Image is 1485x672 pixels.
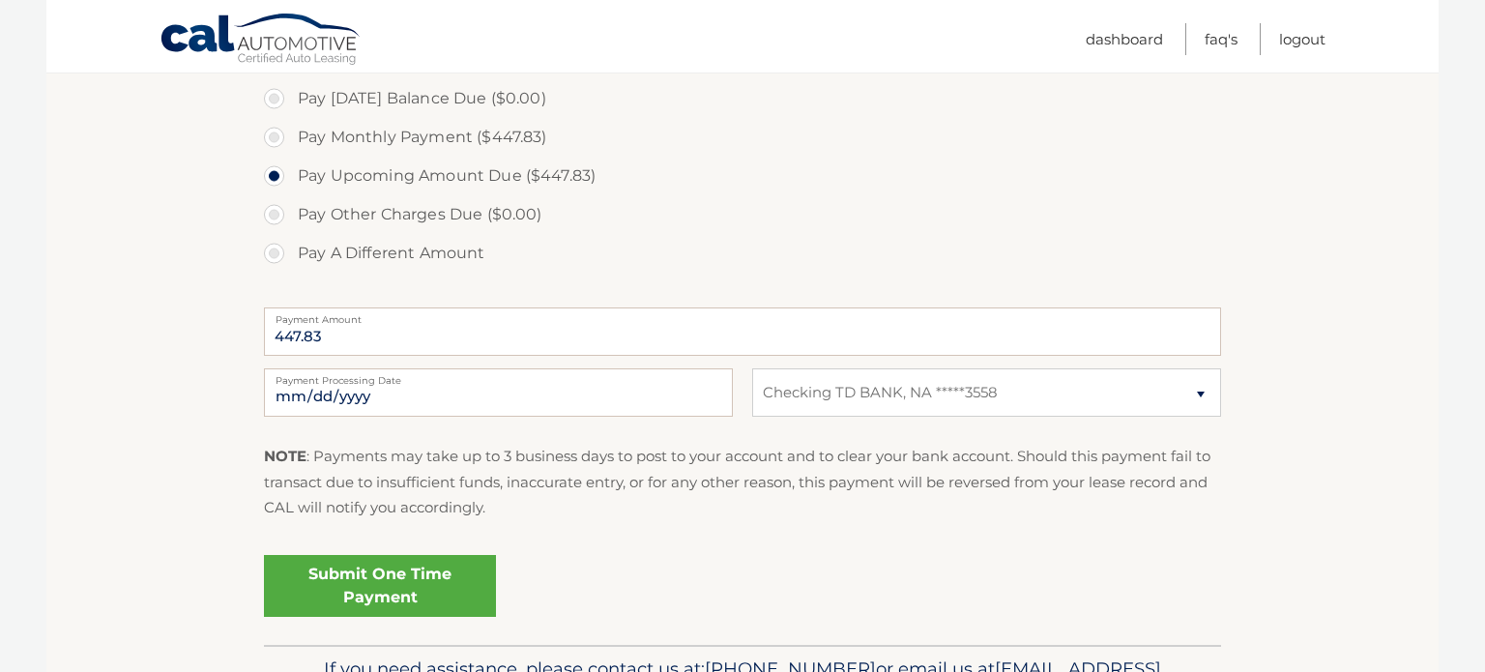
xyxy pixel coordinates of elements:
label: Pay [DATE] Balance Due ($0.00) [264,79,1221,118]
label: Payment Amount [264,307,1221,323]
label: Pay Upcoming Amount Due ($447.83) [264,157,1221,195]
a: Logout [1279,23,1325,55]
label: Pay A Different Amount [264,234,1221,273]
strong: NOTE [264,447,306,465]
label: Pay Other Charges Due ($0.00) [264,195,1221,234]
a: FAQ's [1205,23,1237,55]
input: Payment Date [264,368,733,417]
input: Payment Amount [264,307,1221,356]
p: : Payments may take up to 3 business days to post to your account and to clear your bank account.... [264,444,1221,520]
label: Pay Monthly Payment ($447.83) [264,118,1221,157]
label: Payment Processing Date [264,368,733,384]
a: Submit One Time Payment [264,555,496,617]
a: Dashboard [1086,23,1163,55]
a: Cal Automotive [160,13,363,69]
